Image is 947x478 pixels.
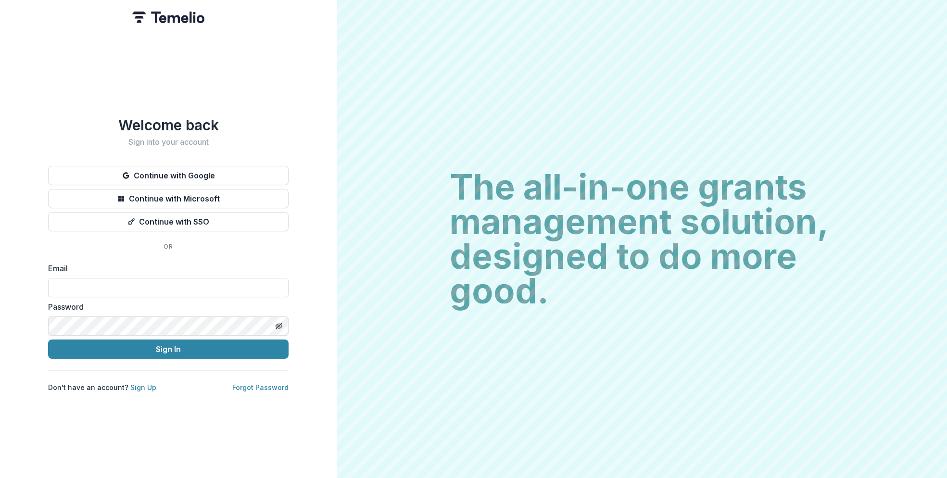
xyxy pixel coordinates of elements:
p: Don't have an account? [48,382,156,392]
h1: Welcome back [48,116,289,134]
img: Temelio [132,12,204,23]
label: Password [48,301,283,313]
h2: Sign into your account [48,138,289,147]
button: Continue with Google [48,166,289,185]
button: Continue with SSO [48,212,289,231]
button: Sign In [48,340,289,359]
button: Toggle password visibility [271,318,287,334]
a: Forgot Password [232,383,289,391]
label: Email [48,263,283,274]
button: Continue with Microsoft [48,189,289,208]
a: Sign Up [130,383,156,391]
